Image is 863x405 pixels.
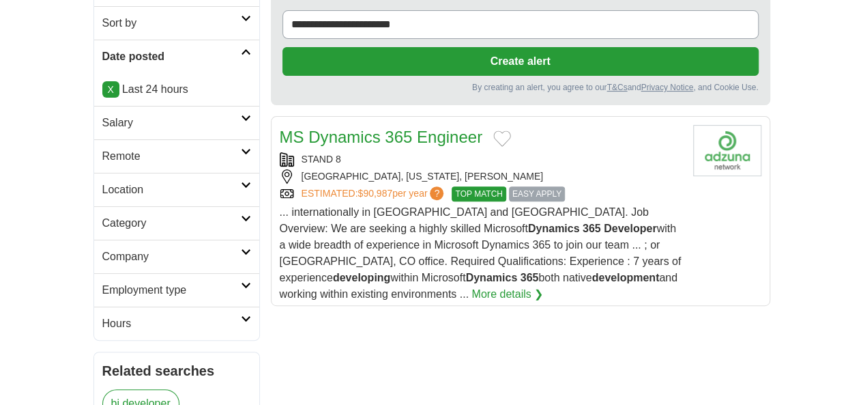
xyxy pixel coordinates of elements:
[94,273,259,307] a: Employment type
[102,316,241,332] h2: Hours
[280,128,482,146] a: MS Dynamics 365 Engineer
[471,286,543,303] a: More details ❯
[102,282,241,298] h2: Employment type
[693,125,761,176] img: Stand 8 logo
[102,182,241,198] h2: Location
[583,223,601,234] strong: 365
[102,148,241,165] h2: Remote
[94,206,259,240] a: Category
[94,40,259,73] a: Date posted
[94,6,259,40] a: Sort by
[102,115,241,131] h2: Salary
[94,106,259,139] a: Salary
[604,223,656,234] strong: Developer
[102,48,241,65] h2: Date posted
[102,361,251,381] h2: Related searches
[282,81,759,94] div: By creating an alert, you agree to our and , and Cookie Use.
[465,272,517,283] strong: Dynamics
[94,307,259,340] a: Hours
[592,272,660,283] strong: development
[641,83,693,92] a: Privacy Notice
[94,173,259,206] a: Location
[357,188,392,199] span: $90,987
[94,240,259,273] a: Company
[102,81,119,98] a: X
[302,186,447,201] a: ESTIMATED:$90,987per year?
[282,47,759,76] button: Create alert
[509,186,565,201] span: EASY APPLY
[102,215,241,232] h2: Category
[528,223,580,234] strong: Dynamics
[302,154,341,165] a: STAND 8
[452,186,506,201] span: TOP MATCH
[606,83,627,92] a: T&Cs
[102,249,241,265] h2: Company
[521,272,539,283] strong: 365
[102,15,241,31] h2: Sort by
[493,130,511,147] button: Add to favorite jobs
[333,272,390,283] strong: developing
[102,81,251,98] p: Last 24 hours
[430,186,443,200] span: ?
[280,169,682,184] div: [GEOGRAPHIC_DATA], [US_STATE], [PERSON_NAME]
[94,139,259,173] a: Remote
[280,206,682,300] span: ... internationally in [GEOGRAPHIC_DATA] and [GEOGRAPHIC_DATA]. Job Overview: We are seeking a hi...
